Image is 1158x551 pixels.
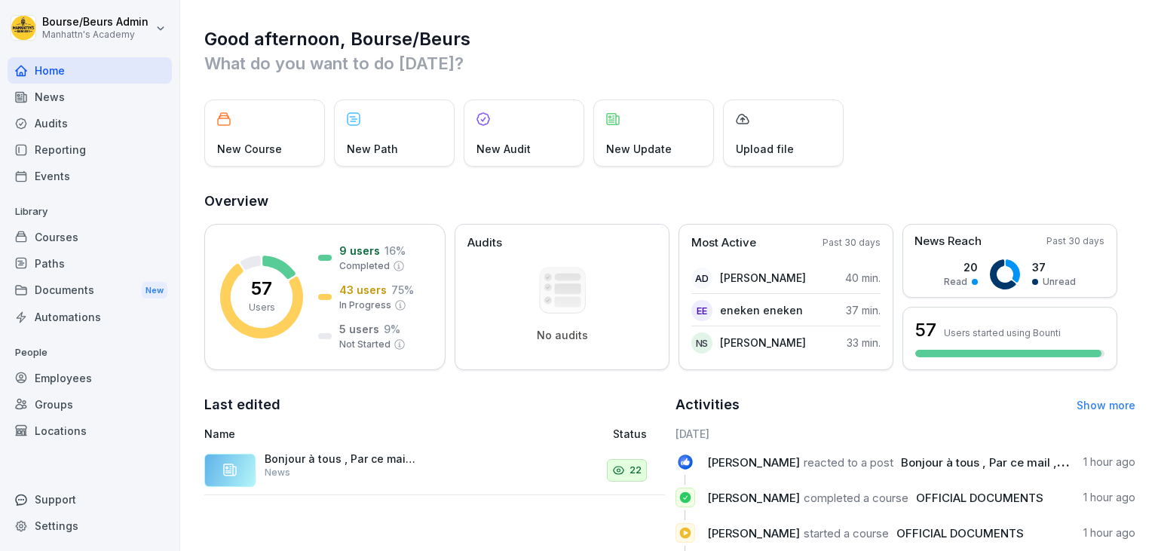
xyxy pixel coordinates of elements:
p: Past 30 days [823,236,881,249]
span: OFFICIAL DOCUMENTS [916,491,1043,505]
span: started a course [804,526,889,540]
p: Audits [467,234,502,252]
p: New Path [347,141,398,157]
h2: Last edited [204,394,665,415]
div: ee [691,300,712,321]
p: New Course [217,141,282,157]
h2: Overview [204,191,1135,212]
p: 37 [1032,259,1076,275]
a: Groups [8,391,172,418]
p: 1 hour ago [1083,525,1135,540]
span: [PERSON_NAME] [707,491,800,505]
span: completed a course [804,491,908,505]
a: Settings [8,513,172,539]
a: Automations [8,304,172,330]
p: Past 30 days [1046,234,1104,248]
a: Locations [8,418,172,444]
p: 22 [630,463,642,478]
p: 1 hour ago [1083,490,1135,505]
a: Home [8,57,172,84]
a: Paths [8,250,172,277]
p: 75 % [391,282,414,298]
p: [PERSON_NAME] [720,335,806,350]
p: 40 min. [845,270,881,286]
p: 16 % [384,243,406,259]
p: Library [8,200,172,224]
p: eneken eneken [720,302,803,318]
a: Events [8,163,172,189]
p: Unread [1043,275,1076,289]
p: Bonjour à tous , Par ce mail , nous vous notifions que les modules de formation ont été mis à jou... [265,452,415,466]
h6: [DATE] [675,426,1136,442]
p: News Reach [914,233,982,250]
a: Reporting [8,136,172,163]
span: [PERSON_NAME] [707,455,800,470]
a: Courses [8,224,172,250]
a: DocumentsNew [8,277,172,305]
span: OFFICIAL DOCUMENTS [896,526,1024,540]
div: NS [691,332,712,354]
p: Users started using Bounti [944,327,1061,338]
div: New [142,282,167,299]
p: New Audit [476,141,531,157]
p: Most Active [691,234,756,252]
p: Manhattn's Academy [42,29,149,40]
p: 20 [944,259,978,275]
p: Not Started [339,338,391,351]
p: Users [249,301,275,314]
h2: Activities [675,394,740,415]
a: News [8,84,172,110]
p: People [8,341,172,365]
p: Completed [339,259,390,273]
p: News [265,466,290,479]
p: 57 [251,280,272,298]
p: 9 % [384,321,400,337]
p: Status [613,426,647,442]
h3: 57 [915,317,936,343]
p: Upload file [736,141,794,157]
p: In Progress [339,298,391,312]
p: No audits [537,329,588,342]
div: Support [8,486,172,513]
p: 9 users [339,243,380,259]
a: Bonjour à tous , Par ce mail , nous vous notifions que les modules de formation ont été mis à jou... [204,446,665,495]
p: New Update [606,141,672,157]
p: Bourse/Beurs Admin [42,16,149,29]
div: Documents [8,277,172,305]
p: Name [204,426,487,442]
h1: Good afternoon, Bourse/Beurs [204,27,1135,51]
span: [PERSON_NAME] [707,526,800,540]
p: 37 min. [846,302,881,318]
p: 33 min. [847,335,881,350]
p: Read [944,275,967,289]
p: 43 users [339,282,387,298]
p: What do you want to do [DATE]? [204,51,1135,75]
p: 1 hour ago [1083,455,1135,470]
a: Audits [8,110,172,136]
span: reacted to a post [804,455,893,470]
a: Employees [8,365,172,391]
p: 5 users [339,321,379,337]
div: AD [691,268,712,289]
p: [PERSON_NAME] [720,270,806,286]
a: Show more [1077,399,1135,412]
